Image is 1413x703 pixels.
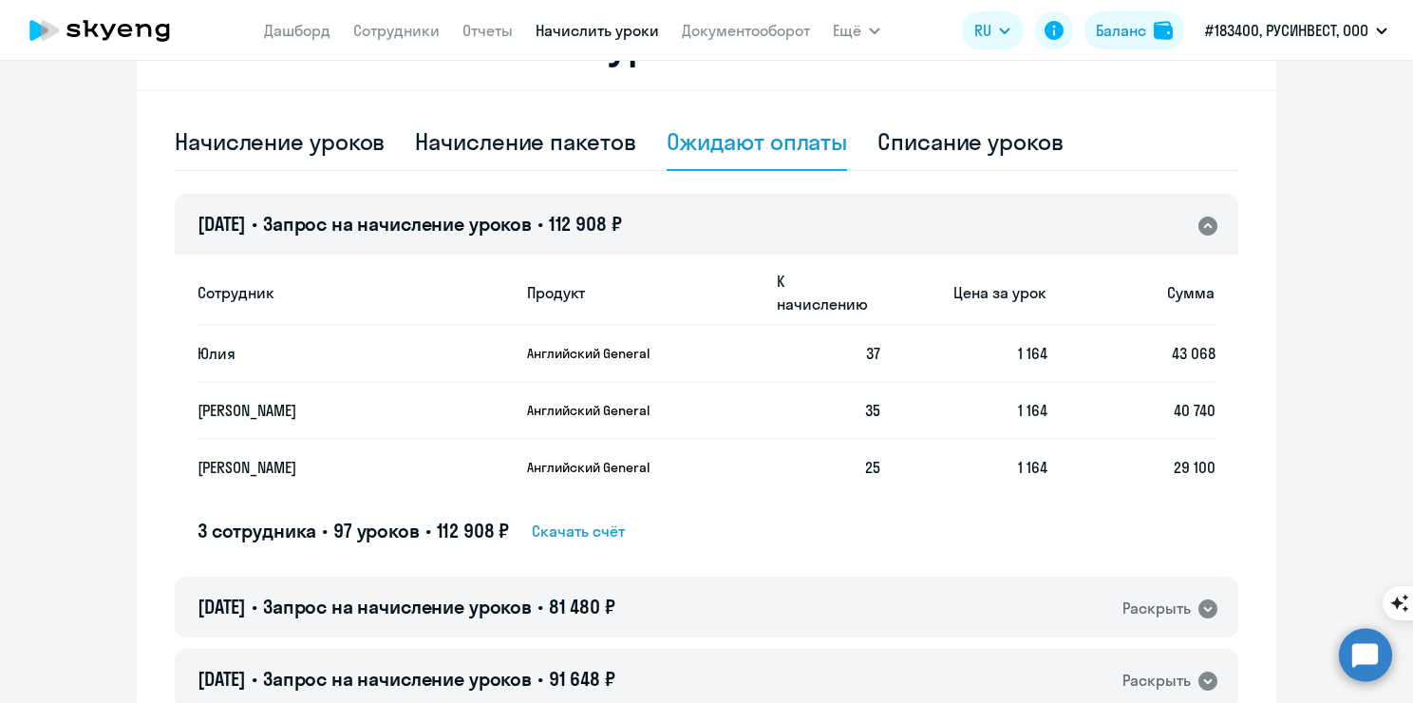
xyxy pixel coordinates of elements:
[263,595,532,618] span: Запрос на начисление уроков
[462,21,513,40] a: Отчеты
[527,345,669,362] p: Английский General
[1018,458,1047,477] span: 1 164
[1205,19,1368,42] p: #183400, РУСИНВЕСТ, ООО
[865,401,880,420] span: 35
[415,126,635,157] div: Начисление пакетов
[1174,458,1215,477] span: 29 100
[1018,401,1047,420] span: 1 164
[198,343,475,364] p: Юлия
[322,519,328,542] span: •
[252,212,257,236] span: •
[961,11,1024,49] button: RU
[682,21,810,40] a: Документооборот
[1096,19,1146,42] div: Баланс
[1047,259,1215,326] th: Сумма
[537,667,543,691] span: •
[198,667,246,691] span: [DATE]
[198,259,512,326] th: Сотрудник
[877,126,1064,157] div: Списание уроков
[865,458,880,477] span: 25
[537,212,543,236] span: •
[549,667,615,691] span: 91 648 ₽
[198,595,246,618] span: [DATE]
[175,21,1238,66] h2: Начисление и списание уроков
[762,259,880,326] th: К начислению
[252,595,257,618] span: •
[1154,21,1173,40] img: balance
[1018,344,1047,363] span: 1 164
[549,595,615,618] span: 81 480 ₽
[1122,669,1191,693] div: Раскрыть
[833,19,861,42] span: Ещё
[437,519,510,542] span: 112 908 ₽
[1196,8,1397,53] button: #183400, РУСИНВЕСТ, ООО
[263,667,532,691] span: Запрос на начисление уроков
[527,402,669,419] p: Английский General
[252,667,257,691] span: •
[1084,11,1184,49] button: Балансbalance
[353,21,440,40] a: Сотрудники
[198,212,246,236] span: [DATE]
[264,21,330,40] a: Дашборд
[263,212,532,236] span: Запрос на начисление уроков
[198,457,475,478] p: [PERSON_NAME]
[866,344,880,363] span: 37
[536,21,659,40] a: Начислить уроки
[532,520,625,542] span: Скачать счёт
[974,19,991,42] span: RU
[425,519,431,542] span: •
[198,400,475,421] p: [PERSON_NAME]
[333,519,420,542] span: 97 уроков
[833,11,880,49] button: Ещё
[880,259,1048,326] th: Цена за урок
[527,459,669,476] p: Английский General
[175,126,385,157] div: Начисление уроков
[512,259,762,326] th: Продукт
[1172,344,1215,363] span: 43 068
[1174,401,1215,420] span: 40 740
[198,519,316,542] span: 3 сотрудника
[537,595,543,618] span: •
[1122,597,1191,620] div: Раскрыть
[549,212,622,236] span: 112 908 ₽
[667,126,848,157] div: Ожидают оплаты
